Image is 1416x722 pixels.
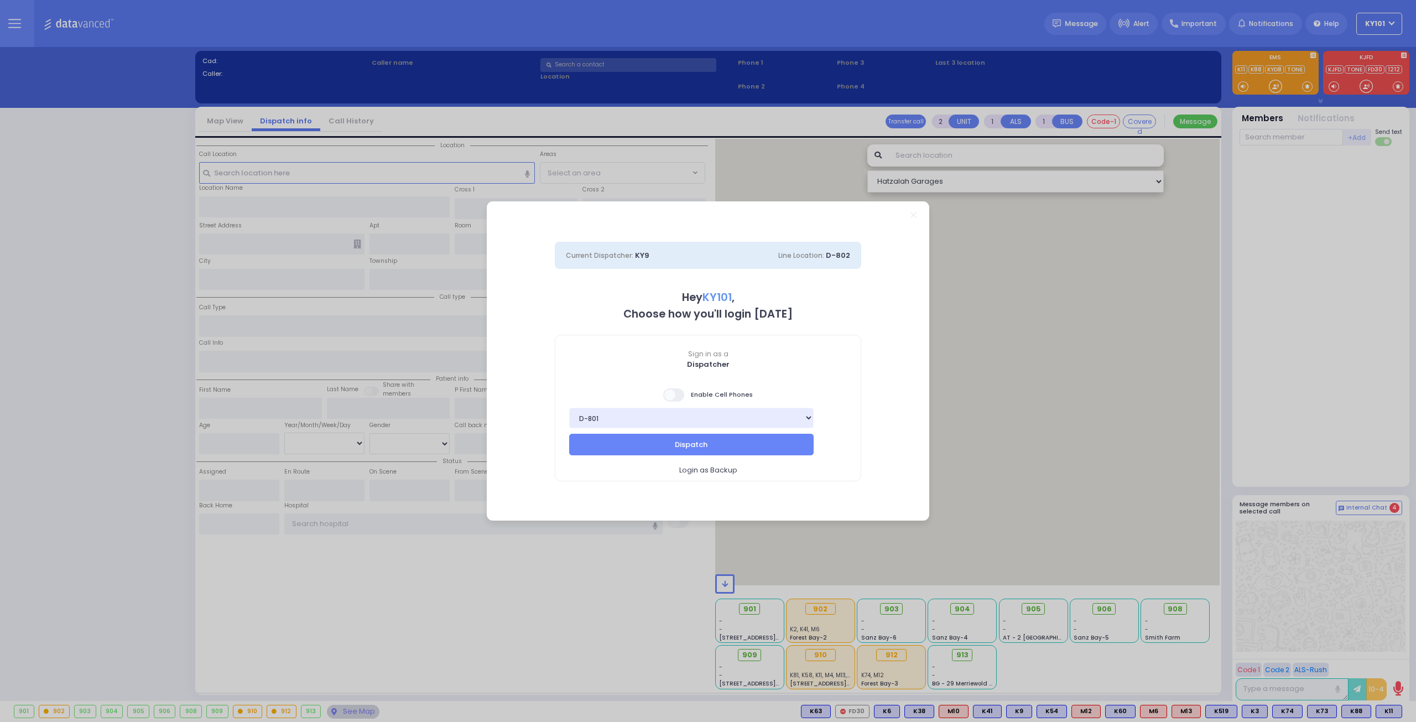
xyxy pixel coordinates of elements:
[555,349,861,359] span: Sign in as a
[566,251,633,260] span: Current Dispatcher:
[778,251,824,260] span: Line Location:
[682,290,735,305] b: Hey ,
[679,465,737,476] span: Login as Backup
[663,387,753,403] span: Enable Cell Phones
[623,307,793,321] b: Choose how you'll login [DATE]
[687,359,730,370] b: Dispatcher
[702,290,732,305] span: KY101
[569,434,814,455] button: Dispatch
[635,250,649,261] span: KY9
[910,212,917,218] a: Close
[826,250,850,261] span: D-802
